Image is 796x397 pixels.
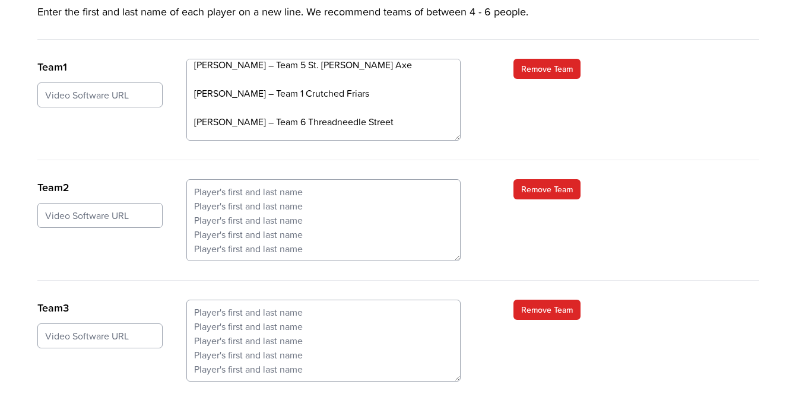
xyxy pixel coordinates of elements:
[513,59,581,79] a: Remove Team
[37,4,759,40] p: Enter the first and last name of each player on a new line. We recommend teams of between 4 - 6 p...
[63,300,69,316] span: 3
[37,82,163,107] input: Video Software URL
[37,203,163,228] input: Video Software URL
[63,59,67,75] span: 1
[37,59,163,75] p: Team
[513,179,581,199] a: Remove Team
[513,300,581,320] a: Remove Team
[37,300,163,316] p: Team
[37,323,163,348] input: Video Software URL
[37,179,163,196] p: Team
[63,179,69,195] span: 2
